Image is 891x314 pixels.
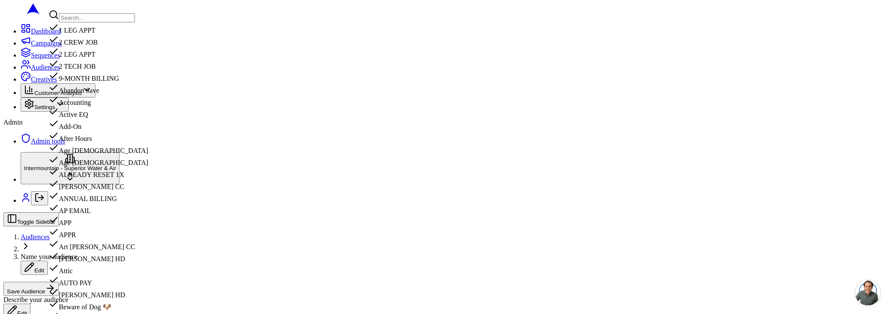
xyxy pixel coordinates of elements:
div: AUTO PAY [49,275,201,287]
button: Toggle Sidebar [3,212,59,226]
button: Edit [21,261,48,275]
span: Customer Analysis [34,90,82,96]
span: Edit [34,267,44,274]
div: Art [PERSON_NAME] CC [49,239,201,251]
span: Dashboard [31,27,61,35]
a: Dashboard [21,27,61,35]
div: AP EMAIL [49,203,201,215]
div: APPR [49,227,201,239]
div: Attic [49,263,201,275]
div: [PERSON_NAME] HD [49,251,201,263]
div: Accounting [49,95,201,107]
input: Search... [59,13,135,22]
div: Active EQ [49,107,201,119]
span: Admin tools [31,137,65,145]
div: Add-On [49,119,201,131]
button: Settings [21,98,69,112]
a: Audiences [21,233,50,241]
span: Audiences [31,64,60,71]
a: Audiences [21,64,60,71]
a: Admin tools [21,137,65,145]
div: 2 TECH JOB [49,58,201,70]
div: 1 LEG APPT [49,22,201,34]
span: Creatives [31,76,57,83]
span: Intermountain - Superior Water & Air [24,165,116,171]
button: Intermountain - Superior Water & Air [21,152,119,184]
a: Creatives [21,76,57,83]
div: 9-MONTH BILLING [49,70,201,82]
div: Age [DEMOGRAPHIC_DATA] [49,143,201,155]
div: Beware of Dog 🐶 [49,299,201,311]
div: APP [49,215,201,227]
button: Save Audience [3,282,59,296]
nav: breadcrumb [3,233,888,275]
div: 2 CREW JOB [49,34,201,46]
span: Toggle Sidebar [17,219,55,225]
button: Log out [31,191,48,205]
a: Campaigns [21,40,62,47]
span: Campaigns [31,40,62,47]
div: Admin [3,119,888,126]
div: 2 LEG APPT [49,46,201,58]
span: Describe your audience [3,296,68,303]
span: Settings [34,104,55,110]
div: After Hours [49,131,201,143]
div: ANNUAL BILLING [49,191,201,203]
div: Age [DEMOGRAPHIC_DATA] [49,155,201,167]
span: Name your audience [21,253,77,260]
div: ALREADY RESET 1X [49,167,201,179]
button: Customer Analysis [21,83,95,98]
a: Open chat [855,280,881,305]
div: Abandon Save [49,82,201,95]
div: [PERSON_NAME] CC [49,179,201,191]
div: [PERSON_NAME] HD [49,287,201,299]
span: Sequences [31,52,60,59]
a: Sequences [21,52,60,59]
